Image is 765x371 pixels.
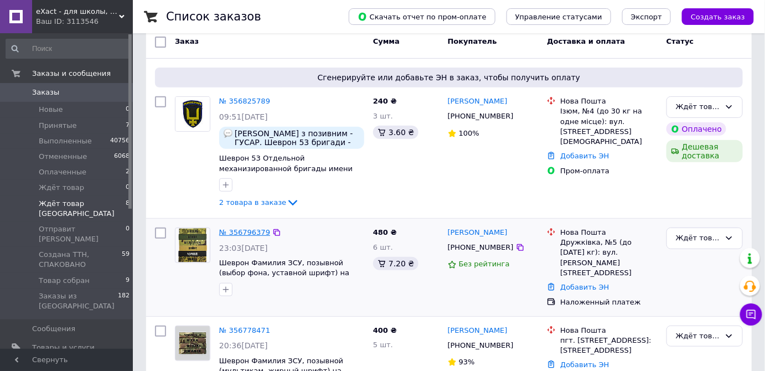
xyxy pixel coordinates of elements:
a: [PERSON_NAME] [448,228,508,238]
span: [PHONE_NUMBER] [448,341,514,349]
span: Скачать отчет по пром-оплате [358,12,487,22]
span: Товар собран [39,276,90,286]
a: Фото товару [175,326,210,361]
div: Ждёт товар Одесса [676,331,720,342]
img: :speech_balloon: [224,129,232,138]
div: пгт. [STREET_ADDRESS]: [STREET_ADDRESS] [560,336,658,355]
a: Добавить ЭН [560,360,609,369]
button: Управление статусами [506,8,611,25]
span: 23:03[DATE] [219,244,268,253]
span: Ждёт товар [GEOGRAPHIC_DATA] [39,199,126,219]
span: [PHONE_NUMBER] [448,112,514,120]
span: 6 шт. [373,243,393,251]
a: № 356778471 [219,326,270,334]
span: Без рейтинга [459,260,510,268]
span: eXact - для школы, для офиса, для творчества [36,7,119,17]
img: Фото товару [175,326,210,360]
button: Экспорт [622,8,671,25]
h1: Список заказов [166,10,261,23]
span: Сгенерируйте или добавьте ЭН в заказ, чтобы получить оплату [159,72,738,83]
span: 182 [118,291,130,311]
span: 2 [126,167,130,177]
span: 59 [122,250,130,270]
span: Отправит [PERSON_NAME] [39,224,126,244]
div: Дешевая доставка [666,140,743,162]
span: Заказы из [GEOGRAPHIC_DATA] [39,291,118,311]
span: 100% [459,129,479,137]
a: 2 товара в заказе [219,198,299,207]
span: Заказ [175,37,199,45]
span: Статус [666,37,694,45]
div: Ваш ID: 3113546 [36,17,133,27]
span: Доставка и оплата [547,37,625,45]
span: 2 товара в заказе [219,198,286,207]
a: № 356796379 [219,228,270,236]
a: Добавить ЭН [560,152,609,160]
span: Заказы [32,87,59,97]
span: Заказы и сообщения [32,69,111,79]
span: Новые [39,105,63,115]
span: Управление статусами [515,13,602,21]
span: Отмененные [39,152,87,162]
span: 93% [459,358,475,366]
a: [PERSON_NAME] [448,96,508,107]
a: Создать заказ [671,12,754,20]
button: Скачать отчет по пром-оплате [349,8,495,25]
div: Пром-оплата [560,166,658,176]
div: Ждёт товар Одесса [676,101,720,113]
a: Добавить ЭН [560,283,609,291]
span: Принятые [39,121,77,131]
input: Поиск [6,39,131,59]
div: 3.60 ₴ [373,126,418,139]
a: Фото товару [175,96,210,132]
span: Создана ТТН, СПАКОВАНО [39,250,122,270]
div: Дружківка, №5 (до [DATE] кг): вул. [PERSON_NAME][STREET_ADDRESS] [560,238,658,278]
span: Покупатель [448,37,497,45]
span: 240 ₴ [373,97,397,105]
span: 3 шт. [373,112,393,120]
a: [PERSON_NAME] [448,326,508,336]
a: № 356825789 [219,97,270,105]
span: 20:36[DATE] [219,341,268,350]
span: 400 ₴ [373,326,397,334]
button: Создать заказ [682,8,754,25]
span: [PERSON_NAME] з позивним - ГУСАР. Шеврон 53 бригади - 1, в замість другого шеврона з 53 бригадою ... [235,129,360,147]
span: 7 [126,121,130,131]
div: Оплачено [666,122,726,136]
img: Фото товару [175,97,210,131]
span: 0 [126,105,130,115]
span: [PHONE_NUMBER] [448,243,514,251]
span: 0 [126,224,130,244]
div: Нова Пошта [560,228,658,238]
span: 5 шт. [373,341,393,349]
span: 8 [126,199,130,219]
span: Выполненные [39,136,92,146]
span: Оплаченные [39,167,86,177]
span: 480 ₴ [373,228,397,236]
a: Фото товару [175,228,210,263]
div: Ізюм, №4 (до 30 кг на одне місце): вул. [STREET_ADDRESS][DEMOGRAPHIC_DATA] [560,106,658,147]
span: 9 [126,276,130,286]
img: Фото товару [175,228,210,262]
span: 09:51[DATE] [219,112,268,121]
button: Чат с покупателем [740,303,762,326]
div: Ждёт товар Одесса [676,233,720,244]
span: 40756 [110,136,130,146]
div: Нова Пошта [560,326,658,336]
span: Экспорт [631,13,662,21]
span: Товары и услуги [32,343,95,353]
div: 7.20 ₴ [373,257,418,270]
span: Ждёт товар [39,183,84,193]
span: Сумма [373,37,400,45]
a: Шеврон 53 Отдельной механизированной бригады имени князя [PERSON_NAME] (53 ОМБр) на липучке [219,154,355,193]
div: Нова Пошта [560,96,658,106]
span: 6068 [114,152,130,162]
span: Сообщения [32,324,75,334]
span: Создать заказ [691,13,745,21]
div: Наложенный платеж [560,297,658,307]
span: 0 [126,183,130,193]
a: Шеврон Фамилия ЗСУ, позывной (выбор фона, уставной шрифт) на липучке [219,259,349,287]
